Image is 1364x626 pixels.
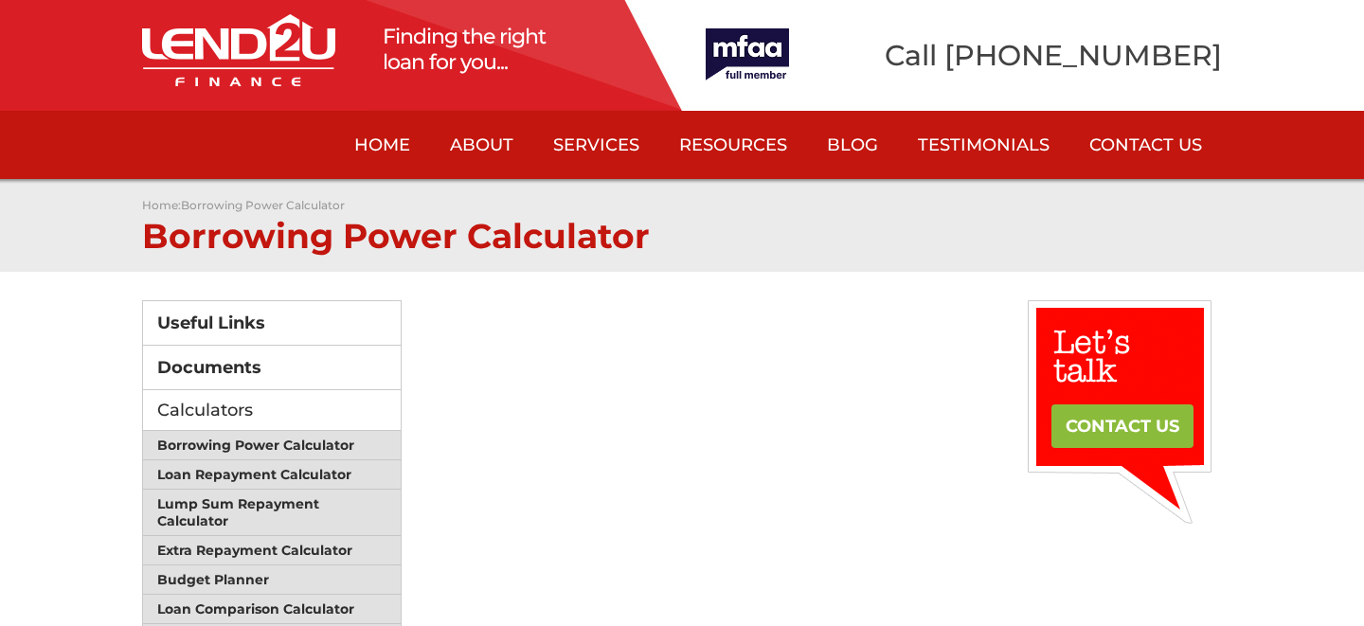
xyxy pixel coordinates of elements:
[143,490,401,536] a: Lump Sum Repayment Calculator
[143,460,401,490] a: Loan Repayment Calculator
[430,111,533,179] a: About
[334,111,430,179] a: Home
[142,390,402,431] div: Calculators
[181,198,345,212] a: Borrowing Power Calculator
[659,111,807,179] a: Resources
[143,595,401,624] a: Loan Comparison Calculator
[143,301,401,346] a: Useful Links
[143,431,401,460] a: Borrowing Power Calculator
[142,212,1222,253] h1: Borrowing Power Calculator
[143,346,401,389] a: Documents
[1051,404,1193,448] a: CONTACT US
[1028,300,1211,524] img: text3.gif
[533,111,659,179] a: Services
[1069,111,1222,179] a: Contact Us
[142,198,1222,212] p: :
[807,111,898,179] a: Blog
[143,565,401,595] a: Budget Planner
[143,536,401,565] a: Extra Repayment Calculator
[142,198,178,212] a: Home
[898,111,1069,179] a: Testimonials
